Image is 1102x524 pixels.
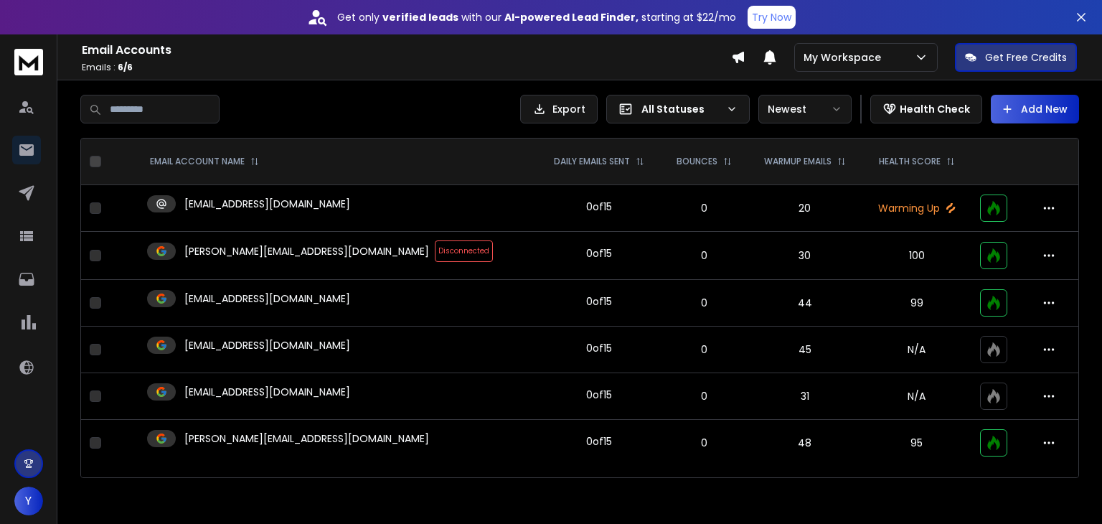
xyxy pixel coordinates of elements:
[748,280,862,327] td: 44
[758,95,852,123] button: Newest
[82,42,731,59] h1: Email Accounts
[670,342,739,357] p: 0
[382,10,458,24] strong: verified leads
[184,385,350,399] p: [EMAIL_ADDRESS][DOMAIN_NAME]
[955,43,1077,72] button: Get Free Credits
[862,420,971,467] td: 95
[670,296,739,310] p: 0
[748,373,862,420] td: 31
[184,244,429,258] p: [PERSON_NAME][EMAIL_ADDRESS][DOMAIN_NAME]
[862,280,971,327] td: 99
[504,10,639,24] strong: AI-powered Lead Finder,
[748,327,862,373] td: 45
[586,294,612,309] div: 0 of 15
[586,341,612,355] div: 0 of 15
[670,389,739,403] p: 0
[586,388,612,402] div: 0 of 15
[184,291,350,306] p: [EMAIL_ADDRESS][DOMAIN_NAME]
[118,61,133,73] span: 6 / 6
[586,434,612,449] div: 0 of 15
[991,95,1079,123] button: Add New
[764,156,832,167] p: WARMUP EMAILS
[14,487,43,515] button: Y
[804,50,887,65] p: My Workspace
[641,102,720,116] p: All Statuses
[871,342,963,357] p: N/A
[879,156,941,167] p: HEALTH SCORE
[748,420,862,467] td: 48
[150,156,259,167] div: EMAIL ACCOUNT NAME
[670,248,739,263] p: 0
[870,95,982,123] button: Health Check
[554,156,630,167] p: DAILY EMAILS SENT
[14,49,43,75] img: logo
[871,201,963,215] p: Warming Up
[184,338,350,352] p: [EMAIL_ADDRESS][DOMAIN_NAME]
[184,197,350,211] p: [EMAIL_ADDRESS][DOMAIN_NAME]
[184,431,429,446] p: [PERSON_NAME][EMAIL_ADDRESS][DOMAIN_NAME]
[435,240,493,262] span: Disconnected
[985,50,1067,65] p: Get Free Credits
[670,436,739,450] p: 0
[82,62,731,73] p: Emails :
[752,10,791,24] p: Try Now
[677,156,717,167] p: BOUNCES
[586,246,612,261] div: 0 of 15
[748,232,862,280] td: 30
[871,389,963,403] p: N/A
[862,232,971,280] td: 100
[900,102,970,116] p: Health Check
[520,95,598,123] button: Export
[670,201,739,215] p: 0
[337,10,736,24] p: Get only with our starting at $22/mo
[748,185,862,232] td: 20
[748,6,796,29] button: Try Now
[586,200,612,214] div: 0 of 15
